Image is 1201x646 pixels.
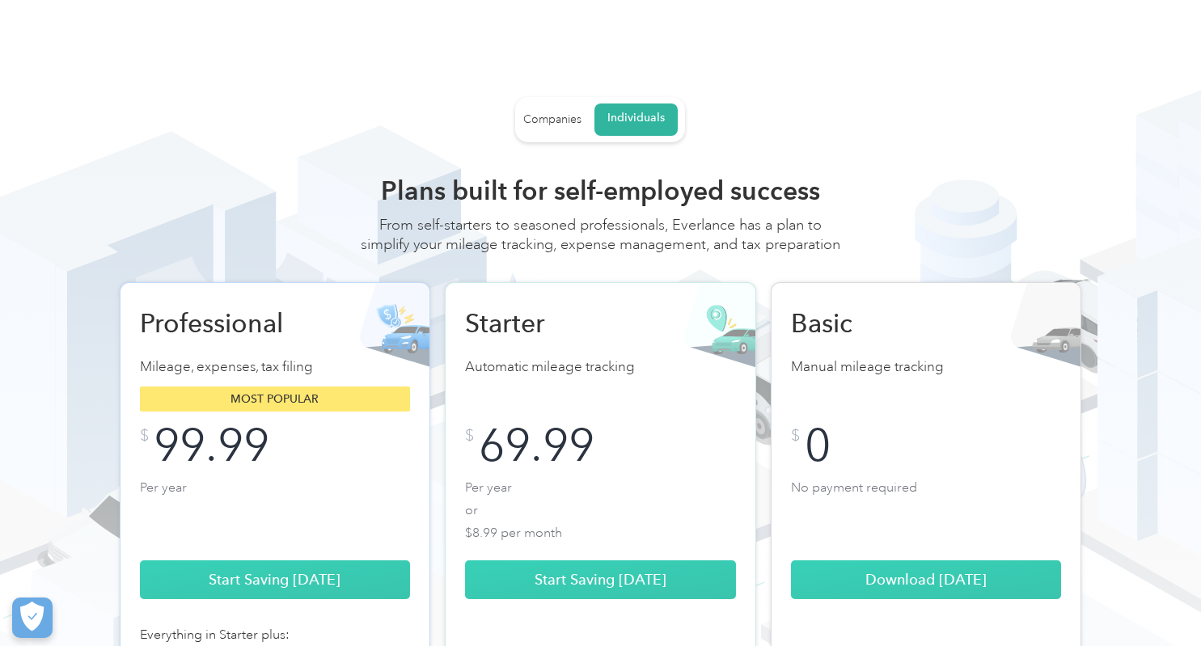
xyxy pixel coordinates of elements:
[479,428,594,463] div: 69.99
[140,356,411,378] p: Mileage, expenses, tax filing
[465,356,736,378] p: Automatic mileage tracking
[358,215,844,270] div: From self-starters to seasoned professionals, Everlance has a plan to simplify your mileage track...
[140,476,411,541] p: Per year
[791,356,1062,378] p: Manual mileage tracking
[140,560,411,599] a: Start Saving [DATE]
[523,112,581,127] div: Companies
[465,428,474,444] div: $
[465,476,736,541] p: Per year or $8.99 per month
[140,307,310,340] h2: Professional
[607,111,665,125] div: Individuals
[12,597,53,638] button: Cookies Settings
[465,560,736,599] a: Start Saving [DATE]
[791,560,1062,599] a: Download [DATE]
[791,428,800,444] div: $
[791,476,1062,541] p: No payment required
[140,386,411,412] div: Most popular
[140,625,411,644] div: Everything in Starter plus:
[358,175,844,207] h2: Plans built for self-employed success
[154,428,269,463] div: 99.99
[140,428,149,444] div: $
[791,307,961,340] h2: Basic
[805,428,831,463] div: 0
[465,307,635,340] h2: Starter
